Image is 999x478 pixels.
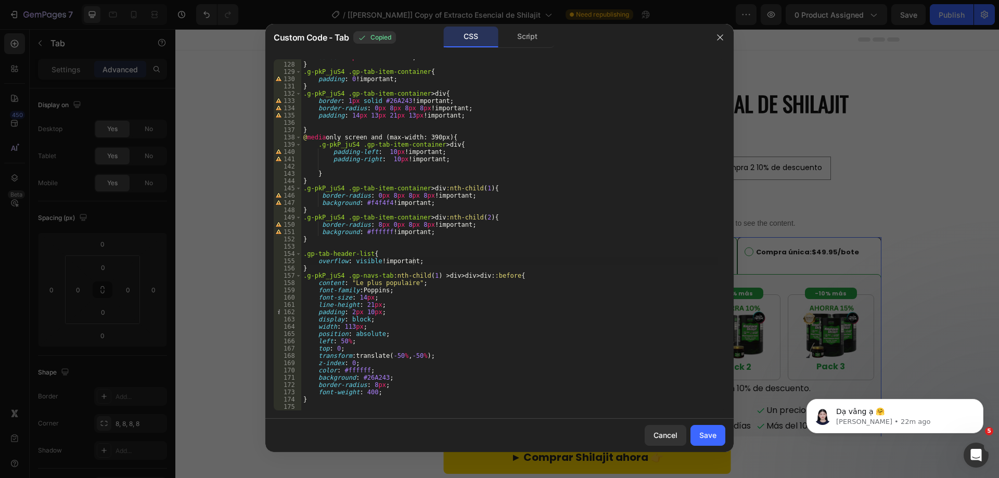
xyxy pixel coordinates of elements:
[274,90,301,97] div: 132
[274,389,301,396] div: 173
[274,163,301,170] div: 142
[439,228,466,238] strong: $44.95
[274,396,301,403] div: 174
[274,308,301,316] div: 162
[274,170,301,177] div: 143
[274,403,301,410] div: 175
[274,294,301,301] div: 160
[426,218,555,238] p: Auto envío y ahorra un 10% : /bote
[274,185,301,192] div: 145
[274,119,301,126] div: 136
[274,287,301,294] div: 159
[444,27,498,47] div: CSS
[428,133,516,144] span: Comprar 1 (75 raciones)
[274,265,301,272] div: 156
[964,443,989,468] iframe: Intercom live chat
[418,108,548,123] legend: Bundle: Comprar 1 (75 raciones)
[274,206,301,214] div: 148
[636,218,662,228] strong: $49.95
[440,273,497,330] img: PACK_1_2.png
[533,273,591,331] img: gempages_501444340413891578-b558cb42-b936-4e3c-97d4-26d170f3ba7b.png
[274,177,301,185] div: 144
[274,105,301,112] div: 134
[274,75,301,83] div: 130
[274,112,301,119] div: 135
[436,374,527,386] span: Acceso anticipado VIP
[505,39,535,53] p: 4.9/5*
[274,61,301,68] div: 128
[274,199,301,206] div: 147
[274,359,301,367] div: 169
[120,355,138,374] button: Carousel Back Arrow
[274,323,301,330] div: 164
[418,60,706,88] h2: extracto esencial de shilajit
[690,425,725,446] button: Save
[274,68,301,75] div: 129
[985,427,993,435] span: 5
[274,257,301,265] div: 155
[118,42,406,329] img: Shiljait Extracto Esencial - Wellness Nest
[274,83,301,90] div: 131
[274,374,301,381] div: 171
[274,367,301,374] div: 170
[500,27,555,47] div: Script
[791,377,999,450] iframe: Intercom notifications message
[274,192,301,199] div: 146
[432,330,505,345] h2: Pack 1
[274,236,301,243] div: 152
[274,338,301,345] div: 166
[268,411,556,445] a: ► Comprar Shilajit ahora 👉
[274,272,301,279] div: 157
[619,330,692,345] h2: Pack 3
[546,260,578,268] strong: -10% más
[543,133,647,144] span: Compra 2 10% de descuento
[274,381,301,389] div: 172
[274,97,301,105] div: 133
[274,214,301,221] div: 149
[274,141,301,148] div: 139
[591,375,683,387] span: Un precio excepcional
[386,355,404,374] button: Carousel Next Arrow
[274,279,301,287] div: 158
[265,338,318,391] img: Shiljait Extracto Esencial - Wellness Nest
[205,338,259,391] img: Shiljait Extracto Esencial - Wellness Nest
[418,189,706,200] p: Publish the page to see the content.
[274,148,301,156] div: 140
[526,331,598,345] h2: Pack 2
[353,31,396,44] button: Copied
[569,218,684,228] p: Compra única: /bote
[274,330,301,338] div: 165
[427,163,519,173] span: Compra 3 15% descuento
[274,345,301,352] div: 167
[699,430,716,441] div: Save
[639,260,671,268] strong: -10% más
[274,134,301,141] div: 138
[431,193,446,203] div: Tab
[591,391,697,403] span: Más del 10% de descuento
[274,243,301,250] div: 153
[274,301,301,308] div: 161
[436,391,575,403] span: Garantía de devolución de 90 días
[274,352,301,359] div: 168
[336,420,488,436] p: ► Comprar Shilajit ahora 👉
[274,316,301,323] div: 163
[370,33,391,42] span: Copied
[274,156,301,163] div: 141
[274,250,301,257] div: 154
[274,228,301,236] div: 151
[654,430,677,441] div: Cancel
[627,273,684,330] img: gempages_501444340413891578-a3028bea-34e6-460d-bc9c-0f6d6ab2bbd0.png
[274,31,349,44] span: Custom Code - Tab
[274,221,301,228] div: 150
[427,352,698,367] p: Entrega cada 4 semanas con un 10% de descuento.
[645,425,686,446] button: Cancel
[274,126,301,134] div: 137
